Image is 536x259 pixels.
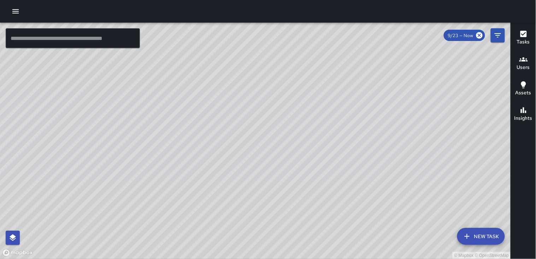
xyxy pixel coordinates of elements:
button: Users [511,51,536,76]
h6: Users [517,64,530,71]
button: Insights [511,102,536,127]
button: Filters [491,28,505,42]
div: 9/23 — Now [444,30,485,41]
h6: Assets [516,89,531,97]
h6: Insights [514,114,532,122]
span: 9/23 — Now [444,33,478,39]
button: Tasks [511,25,536,51]
h6: Tasks [517,38,530,46]
button: New Task [457,228,505,245]
button: Assets [511,76,536,102]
